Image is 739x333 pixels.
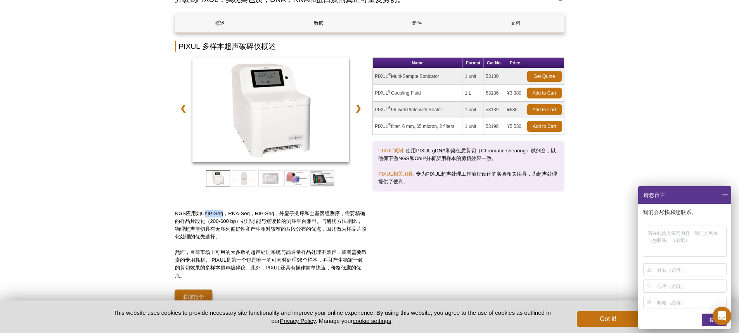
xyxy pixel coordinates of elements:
td: 53139 [484,102,505,118]
td: 53130 [484,68,505,85]
a: 数据 [274,14,363,33]
sup: ® [388,72,391,77]
a: Add to Cart [527,104,562,115]
a: 文档 [471,14,561,33]
a: Add to Cart [527,121,562,132]
td: PIXUL Multi-Sample Sonicator [373,68,463,85]
td: 1 L [463,85,484,102]
td: ¥5,530 [505,118,525,135]
input: 电话（必填） [657,280,725,292]
th: Cat No. [484,58,505,68]
div: Open Intercom Messenger [713,307,731,325]
td: 1 unit [463,68,484,85]
td: 53198 [484,118,505,135]
a: 获取报价 [175,290,212,304]
a: ❯ [350,99,367,117]
a: PIXUL试剂 [378,148,403,154]
input: 姓名（必填） [657,264,725,276]
a: Add to Cart [527,88,562,98]
sup: ® [388,123,391,127]
td: ¥680 [505,102,525,118]
h2: PIXUL 多样本超声破碎仪概述 [175,41,564,52]
sup: ® [388,106,391,110]
a: ❮ [175,99,192,117]
a: PIXUL Multi-Sample Sonicator [192,57,350,164]
p: 我们会尽快和您联系。 [643,209,728,216]
p: : 使用PIXUL gDNA和染色质剪切（Chromatin shearing）试剂盒，以确保下游NGS和ChIP分析所用样本的剪切效果一致。 [378,147,559,162]
sup: ® [388,89,391,93]
td: 1 unit [463,102,484,118]
a: PIXUL相关用具 [378,171,413,177]
span: 请您留言 [643,186,665,204]
div: 提交 [702,314,727,326]
button: Got it! [577,311,639,327]
a: 概述 [175,14,265,33]
a: 组件 [372,14,462,33]
td: PIXUL filter, 6 mm, 65 micron, 2 filters [373,118,463,135]
td: PIXUL 96-well Plate with Sealer [373,102,463,118]
th: Format [463,58,484,68]
p: 然而，目前市场上可用的大多数的超声处理系统与高通量样品处理不兼容，或者需要昂贵的专用耗材。 PIXUL是第一个也是唯一的可同时处理96个样本，并且产生稳定一致的剪切效果的多样本超声破碎仪。此外，... [175,248,367,280]
p: This website uses cookies to provide necessary site functionality and improve your online experie... [100,309,564,325]
p: : 专为PIXUL超声处理工作流程设计的实验相关用具，为超声处理提供了便利。 [378,170,559,186]
button: cookie settings [353,317,391,324]
th: Price [505,58,525,68]
td: 53136 [484,85,505,102]
a: Get Quote [527,71,562,82]
td: ¥3,380 [505,85,525,102]
input: 邮箱（必填） [657,296,725,309]
img: PIXUL Multi-Sample Sonicator [192,57,350,162]
a: Privacy Policy [280,317,315,324]
td: 1 unit [463,118,484,135]
p: NGS应用如ChIP-Seq，RNA-Seq，RIP-Seq，外显子测序和全基因组测序，需要精确的样品片段化（200-600 bp）处理才能与短读长的测序平台兼容。与酶切方法相比，物理超声剪切具... [175,210,367,241]
th: Name [373,58,463,68]
td: PIXUL Coupling Fluid [373,85,463,102]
